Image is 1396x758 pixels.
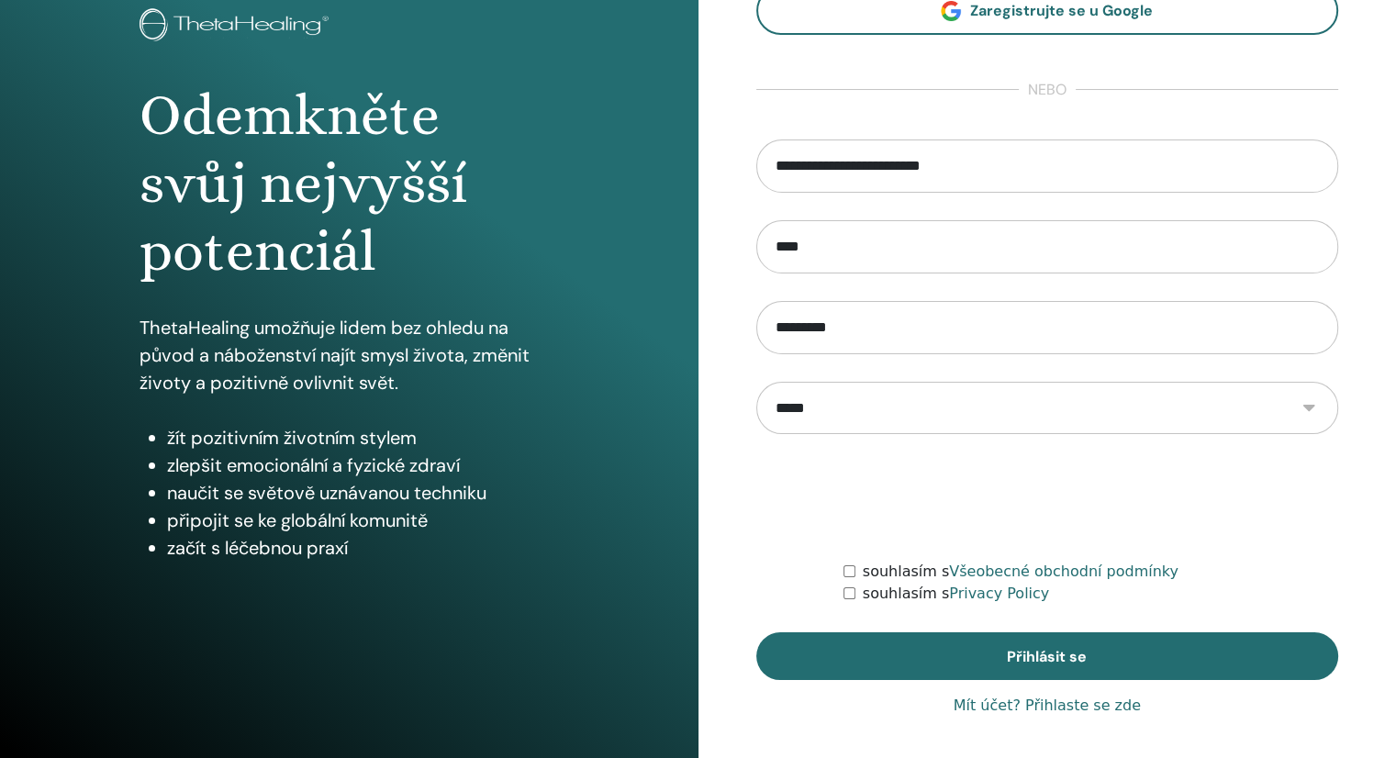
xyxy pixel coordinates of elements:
[863,561,1178,583] label: souhlasím s
[167,424,559,451] li: žít pozitivním životním stylem
[140,314,559,396] p: ThetaHealing umožňuje lidem bez ohledu na původ a náboženství najít smysl života, změnit životy a...
[863,583,1050,605] label: souhlasím s
[954,695,1141,717] a: Mít účet? Přihlaste se zde
[756,632,1339,680] button: Přihlásit se
[949,563,1178,580] a: Všeobecné obchodní podmínky
[949,585,1049,602] a: Privacy Policy
[167,479,559,507] li: naučit se světově uznávanou techniku
[908,462,1187,533] iframe: reCAPTCHA
[970,1,1153,20] span: Zaregistrujte se u Google
[167,534,559,562] li: začít s léčebnou praxí
[140,82,559,286] h1: Odemkněte svůj nejvyšší potenciál
[1019,79,1076,101] span: nebo
[167,507,559,534] li: připojit se ke globální komunitě
[1007,647,1087,666] span: Přihlásit se
[167,451,559,479] li: zlepšit emocionální a fyzické zdraví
